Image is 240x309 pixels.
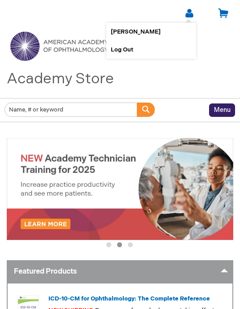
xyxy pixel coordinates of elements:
input: Name, # or keyword [4,103,138,117]
button: 2 of 3 [117,242,122,247]
a: [PERSON_NAME] [111,23,192,41]
a: ICD-10-CM for Ophthalmology: The Complete Reference [48,295,210,302]
span: [PERSON_NAME] [111,28,161,35]
span: Menu [214,106,231,114]
button: 3 of 3 [128,242,133,247]
a: Featured Products [7,260,233,283]
a: Log Out [111,41,192,59]
a: Academy Store [7,70,114,88]
button: 1 of 3 [106,242,111,247]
